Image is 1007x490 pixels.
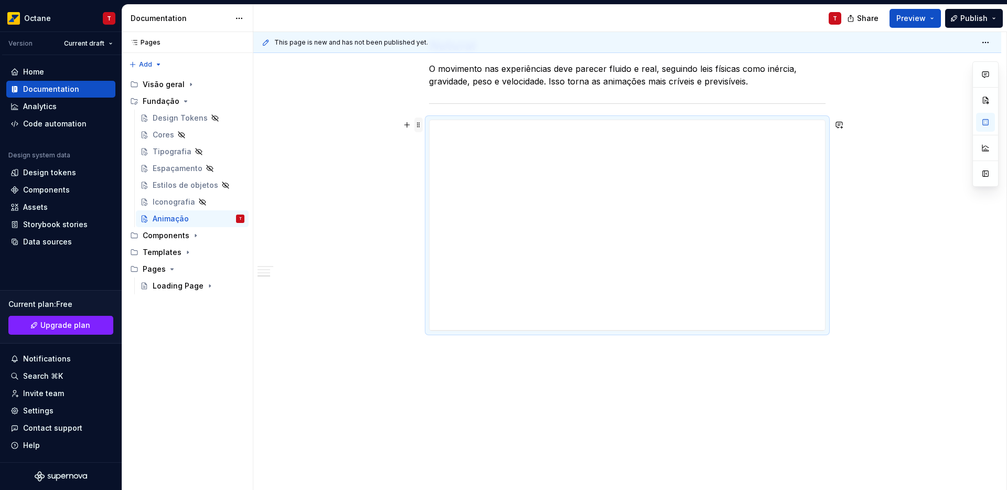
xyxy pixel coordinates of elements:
[6,98,115,115] a: Analytics
[896,13,926,24] span: Preview
[23,423,82,433] div: Contact support
[126,261,249,278] div: Pages
[960,13,988,24] span: Publish
[143,96,179,106] div: Fundação
[8,151,70,159] div: Design system data
[23,185,70,195] div: Components
[6,350,115,367] button: Notifications
[136,126,249,143] a: Cores
[126,76,249,93] div: Visão geral
[239,214,242,224] div: T
[6,233,115,250] a: Data sources
[131,13,230,24] div: Documentation
[107,14,111,23] div: T
[6,182,115,198] a: Components
[6,420,115,436] button: Contact support
[136,143,249,160] a: Tipografia
[6,115,115,132] a: Code automation
[126,244,249,261] div: Templates
[153,281,203,291] div: Loading Page
[35,471,87,482] svg: Supernova Logo
[8,299,113,310] div: Current plan : Free
[23,202,48,212] div: Assets
[143,230,189,241] div: Components
[24,13,51,24] div: Octane
[890,9,941,28] button: Preview
[143,79,185,90] div: Visão geral
[40,320,90,331] span: Upgrade plan
[126,38,160,47] div: Pages
[274,38,428,47] span: This page is new and has not been published yet.
[857,13,879,24] span: Share
[6,437,115,454] button: Help
[23,440,40,451] div: Help
[143,247,181,258] div: Templates
[59,36,117,51] button: Current draft
[23,119,87,129] div: Code automation
[6,199,115,216] a: Assets
[8,39,33,48] div: Version
[23,167,76,178] div: Design tokens
[153,113,208,123] div: Design Tokens
[23,67,44,77] div: Home
[8,316,113,335] a: Upgrade plan
[833,14,837,23] div: T
[153,146,191,157] div: Tipografia
[2,7,120,29] button: OctaneT
[7,12,20,25] img: e8093afa-4b23-4413-bf51-00cde92dbd3f.png
[6,402,115,419] a: Settings
[23,237,72,247] div: Data sources
[945,9,1003,28] button: Publish
[429,62,826,88] p: O movimento nas experiências deve parecer fluido e real, seguindo leis físicas como inércia, grav...
[6,164,115,181] a: Design tokens
[153,163,202,174] div: Espaçamento
[126,57,165,72] button: Add
[6,63,115,80] a: Home
[136,278,249,294] a: Loading Page
[6,216,115,233] a: Storybook stories
[153,197,195,207] div: Iconografia
[153,180,218,190] div: Estilos de objetos
[136,110,249,126] a: Design Tokens
[23,371,63,381] div: Search ⌘K
[23,219,88,230] div: Storybook stories
[136,177,249,194] a: Estilos de objetos
[153,130,174,140] div: Cores
[136,194,249,210] a: Iconografia
[126,93,249,110] div: Fundação
[6,385,115,402] a: Invite team
[64,39,104,48] span: Current draft
[23,101,57,112] div: Analytics
[23,354,71,364] div: Notifications
[23,84,79,94] div: Documentation
[23,406,53,416] div: Settings
[6,81,115,98] a: Documentation
[139,60,152,69] span: Add
[143,264,166,274] div: Pages
[23,388,64,399] div: Invite team
[153,214,189,224] div: Animação
[842,9,885,28] button: Share
[126,227,249,244] div: Components
[136,210,249,227] a: AnimaçãoT
[136,160,249,177] a: Espaçamento
[126,76,249,294] div: Page tree
[6,368,115,385] button: Search ⌘K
